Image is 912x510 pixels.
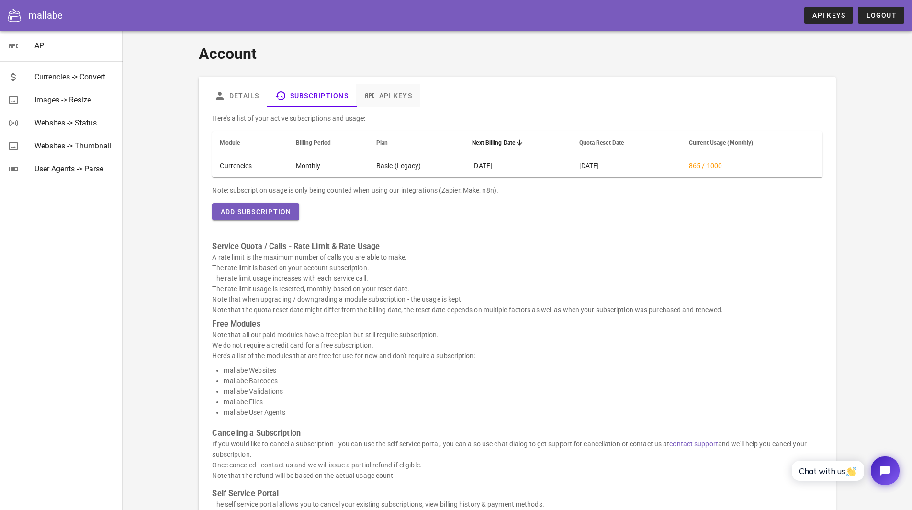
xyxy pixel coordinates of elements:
div: Note: subscription usage is only being counted when using our integrations (Zapier, Make, n8n). [212,185,822,195]
div: Websites -> Status [34,118,115,127]
h3: Self Service Portal [212,488,822,499]
p: Here's a list of your active subscriptions and usage: [212,113,822,124]
span: Current Usage (Monthly) [689,139,753,146]
th: Quota Reset Date: Not sorted. Activate to sort ascending. [572,131,681,154]
th: Plan [369,131,464,154]
a: API Keys [804,7,853,24]
p: Note that all our paid modules have a free plan but still require subscription. We do not require... [212,329,822,361]
button: Logout [858,7,904,24]
td: Monthly [288,154,369,177]
div: Websites -> Thumbnail [34,141,115,150]
span: API Keys [812,11,845,19]
p: If you would like to cancel a subscription - you can use the self service portal, you can also us... [212,439,822,481]
div: Currencies -> Convert [34,72,115,81]
p: The self service portal allows you to cancel your existing subscriptions, view billing history & ... [212,499,822,510]
button: Add Subscription [212,203,299,220]
div: User Agents -> Parse [34,164,115,173]
li: mallabe User Agents [224,407,822,418]
th: Current Usage (Monthly): Not sorted. Activate to sort ascending. [681,131,822,154]
span: Plan [376,139,388,146]
li: mallabe Validations [224,386,822,397]
span: Logout [866,11,897,19]
iframe: Tidio Chat [781,448,908,493]
li: mallabe Files [224,397,822,407]
div: API [34,41,115,50]
span: 865 / 1000 [689,162,722,170]
a: Subscriptions [267,84,356,107]
a: Details [206,84,267,107]
th: Module [212,131,288,154]
th: Next Billing Date: Sorted descending. Activate to remove sorting. [464,131,571,154]
span: Next Billing Date [472,139,515,146]
span: Add Subscription [220,208,291,215]
li: mallabe Barcodes [224,375,822,386]
span: Module [220,139,240,146]
th: Billing Period [288,131,369,154]
td: Basic (Legacy) [369,154,464,177]
a: contact support [669,440,718,448]
h1: Account [199,42,835,65]
span: Quota Reset Date [579,139,624,146]
td: Currencies [212,154,288,177]
div: Images -> Resize [34,95,115,104]
h3: Free Modules [212,319,822,329]
td: [DATE] [464,154,571,177]
td: [DATE] [572,154,681,177]
div: mallabe [28,8,63,23]
h3: Service Quota / Calls - Rate Limit & Rate Usage [212,241,822,252]
li: mallabe Websites [224,365,822,375]
a: API Keys [356,84,420,107]
h3: Canceling a Subscription [212,428,822,439]
p: A rate limit is the maximum number of calls you are able to make. The rate limit is based on your... [212,252,822,315]
span: Billing Period [296,139,331,146]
